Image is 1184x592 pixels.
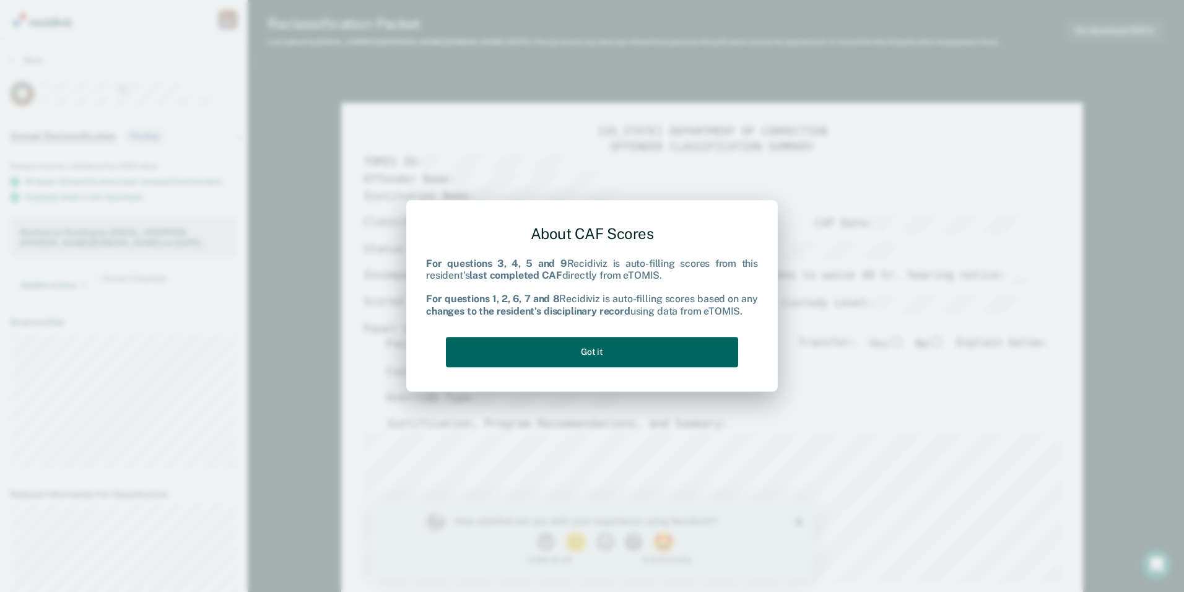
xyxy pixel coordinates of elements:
b: For questions 1, 2, 6, 7 and 8 [426,294,559,305]
b: changes to the resident's disciplinary record [426,305,630,317]
button: 2 [194,33,219,52]
div: 5 - Extremely [272,56,389,64]
button: 5 [282,33,307,52]
div: 1 - Not at all [84,56,201,64]
div: Recidiviz is auto-filling scores from this resident's directly from eTOMIS. Recidiviz is auto-fil... [426,258,758,317]
button: Got it [446,337,738,367]
div: Close survey [425,19,432,26]
div: About CAF Scores [426,215,758,253]
div: How satisfied are you with your experience using Recidiviz? [84,16,370,27]
button: 1 [166,33,188,52]
img: Profile image for Kim [54,12,74,32]
b: last completed CAF [469,269,562,281]
button: 3 [225,33,247,52]
button: 4 [254,33,276,52]
b: For questions 3, 4, 5 and 9 [426,258,567,269]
